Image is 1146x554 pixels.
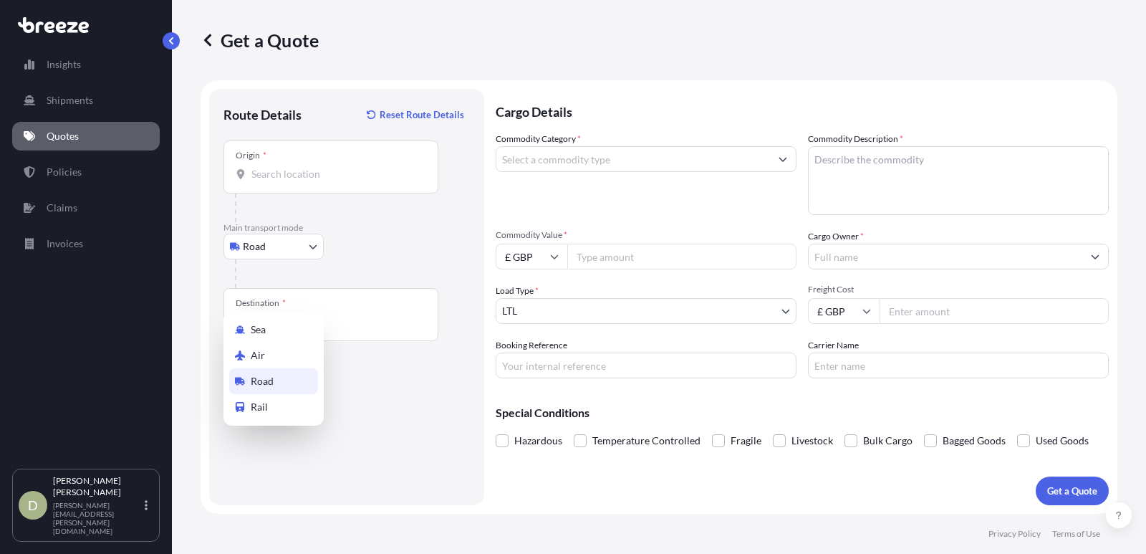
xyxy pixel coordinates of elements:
label: Commodity Category [496,132,581,146]
span: Bagged Goods [943,430,1006,452]
span: Load Type [496,284,539,298]
a: Privacy Policy [988,528,1041,540]
span: Commodity Value [496,229,796,241]
p: Policies [47,165,82,179]
p: Get a Quote [1047,484,1097,498]
span: Road [251,374,274,388]
div: Origin [236,150,266,161]
button: Select transport [223,234,324,259]
span: Freight Cost [808,284,1109,295]
span: Air [251,348,265,363]
p: Route Details [223,106,302,123]
input: Type amount [567,244,796,269]
a: Claims [12,194,160,222]
input: Enter name [808,353,1109,378]
button: Get a Quote [1036,477,1109,505]
a: Invoices [12,229,160,258]
label: Commodity Description [808,132,903,146]
input: Your internal reference [496,353,796,378]
label: Cargo Owner [808,229,864,244]
span: Livestock [791,430,833,452]
p: Claims [47,201,77,215]
span: LTL [502,304,517,318]
label: Booking Reference [496,338,567,353]
div: Destination [236,297,286,309]
a: Policies [12,158,160,186]
input: Destination [251,315,420,329]
span: Hazardous [514,430,562,452]
p: Main transport mode [223,222,470,234]
span: Fragile [731,430,761,452]
button: Show suggestions [1082,244,1108,269]
button: Show suggestions [770,146,796,172]
input: Enter amount [880,298,1109,324]
button: Reset Route Details [360,103,470,126]
p: Shipments [47,93,93,108]
a: Quotes [12,122,160,151]
label: Carrier Name [808,338,859,353]
p: [PERSON_NAME] [PERSON_NAME] [53,475,142,498]
a: Insights [12,50,160,79]
p: Get a Quote [201,29,319,52]
div: Select transport [223,311,324,426]
p: [PERSON_NAME][EMAIL_ADDRESS][PERSON_NAME][DOMAIN_NAME] [53,501,142,535]
p: Cargo Details [496,89,1109,132]
span: Road [243,239,266,254]
a: Terms of Use [1052,528,1100,540]
span: Bulk Cargo [863,430,913,452]
span: Used Goods [1036,430,1089,452]
input: Select a commodity type [496,146,770,172]
a: Shipments [12,86,160,115]
p: Insights [47,57,81,72]
input: Full name [809,244,1082,269]
span: Rail [251,400,268,414]
p: Special Conditions [496,407,1109,419]
input: Origin [251,167,420,181]
p: Reset Route Details [380,108,464,122]
span: D [28,498,38,512]
span: Sea [251,323,266,337]
p: Invoices [47,237,83,251]
span: Temperature Controlled [592,430,700,452]
p: Quotes [47,129,79,143]
button: LTL [496,298,796,324]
